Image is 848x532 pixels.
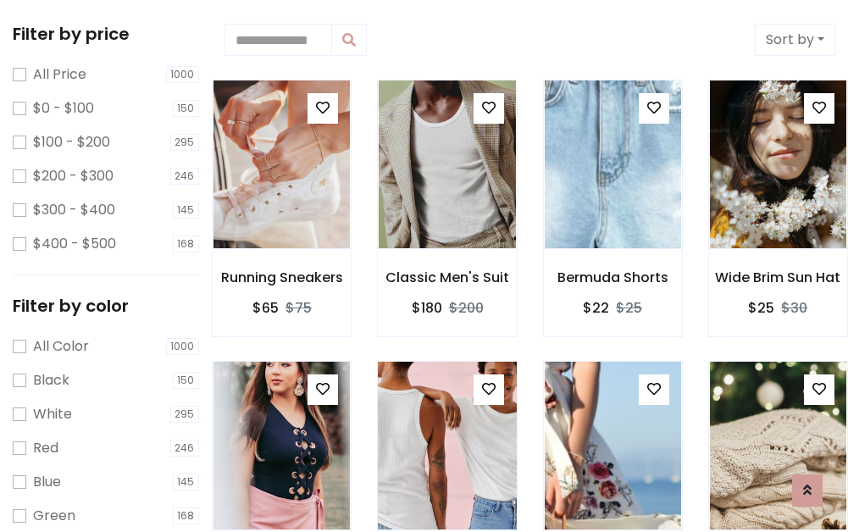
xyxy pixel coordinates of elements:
span: 168 [173,236,200,252]
span: 295 [170,134,200,151]
h6: Running Sneakers [213,269,351,285]
h6: $25 [748,300,774,316]
h6: Bermuda Shorts [544,269,682,285]
del: $200 [449,298,484,318]
span: 145 [173,474,200,490]
h5: Filter by price [13,24,199,44]
label: Blue [33,472,61,492]
label: Red [33,438,58,458]
h6: Wide Brim Sun Hat [709,269,847,285]
label: $300 - $400 [33,200,115,220]
span: 145 [173,202,200,219]
span: 150 [173,100,200,117]
h6: $180 [412,300,442,316]
label: All Color [33,336,89,357]
h6: $65 [252,300,279,316]
h6: Classic Men's Suit [378,269,516,285]
span: 150 [173,372,200,389]
span: 295 [170,406,200,423]
label: $400 - $500 [33,234,116,254]
del: $25 [616,298,642,318]
span: 168 [173,507,200,524]
h5: Filter by color [13,296,199,316]
label: $200 - $300 [33,166,114,186]
label: Green [33,506,75,526]
label: $0 - $100 [33,98,94,119]
label: Black [33,370,69,391]
button: Sort by [755,24,835,56]
h6: $22 [583,300,609,316]
span: 1000 [166,338,200,355]
label: $100 - $200 [33,132,110,152]
del: $30 [781,298,807,318]
label: All Price [33,64,86,85]
span: 246 [170,168,200,185]
label: White [33,404,72,424]
span: 1000 [166,66,200,83]
del: $75 [285,298,312,318]
span: 246 [170,440,200,457]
